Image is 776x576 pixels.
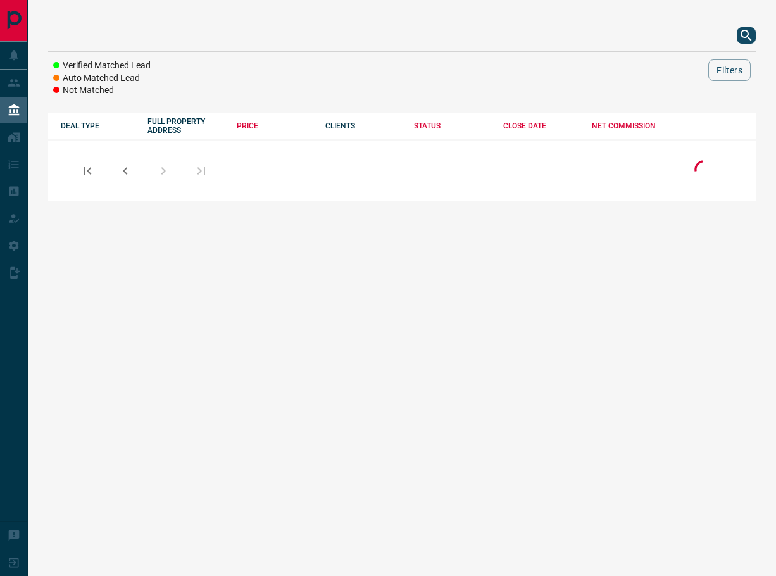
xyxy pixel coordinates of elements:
div: FULL PROPERTY ADDRESS [147,117,224,135]
button: Filters [708,59,751,81]
li: Verified Matched Lead [53,59,151,72]
div: Loading [691,157,717,184]
div: PRICE [237,122,313,130]
li: Not Matched [53,84,151,97]
div: CLIENTS [325,122,401,130]
button: search button [737,27,756,44]
li: Auto Matched Lead [53,72,151,85]
div: DEAL TYPE [61,122,135,130]
div: STATUS [414,122,491,130]
div: NET COMMISSION [592,122,671,130]
div: CLOSE DATE [503,122,579,130]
